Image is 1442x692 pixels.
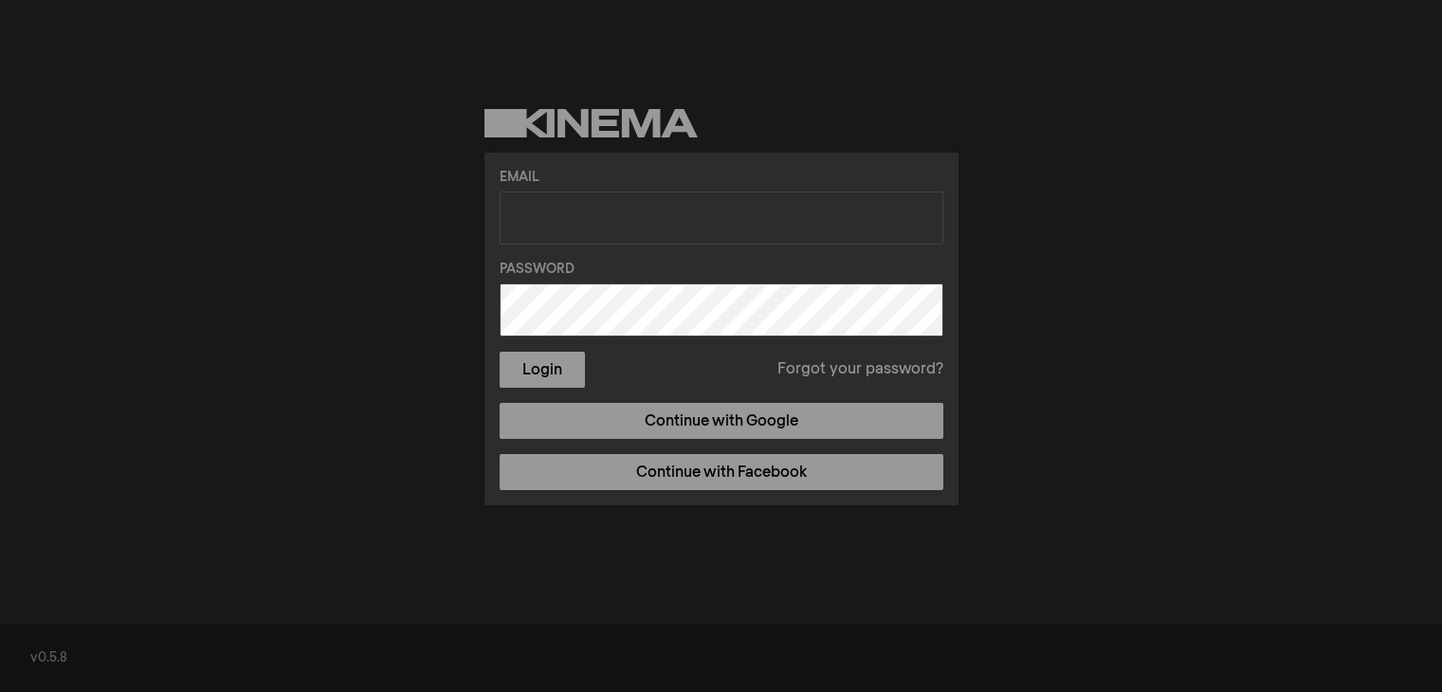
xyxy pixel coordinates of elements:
label: Password [500,260,943,280]
a: Continue with Google [500,403,943,439]
a: Forgot your password? [777,358,943,381]
a: Continue with Facebook [500,454,943,490]
div: v0.5.8 [30,648,1412,668]
label: Email [500,168,943,188]
button: Login [500,352,585,388]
